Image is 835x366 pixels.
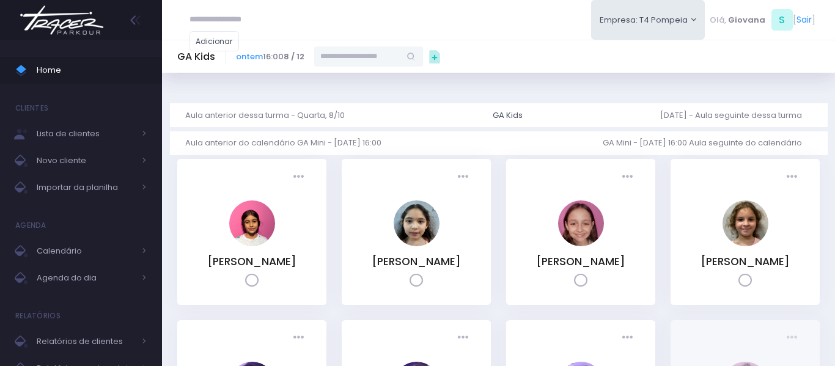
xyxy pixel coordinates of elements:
div: Presença [617,167,638,187]
img: Rafaela Braga [723,200,768,246]
span: Olá, [710,14,726,26]
img: Clara Sigolo [229,200,275,246]
a: GA Mini - [DATE] 16:00 Aula seguinte do calendário [603,131,812,155]
div: Presença [453,167,473,187]
span: Agenda do dia [37,270,134,286]
div: GA Kids [493,109,523,122]
a: Rafaela Braga [723,238,768,249]
div: Presença [453,328,473,348]
h4: Clientes [15,96,48,120]
a: [PERSON_NAME] [536,254,625,269]
strong: 8 / 12 [284,51,304,62]
a: Clara Sigolo [229,238,275,249]
span: Home [37,62,147,78]
div: Presença [782,328,802,348]
a: Luisa Yen Muller [394,238,440,249]
a: Aula anterior dessa turma - Quarta, 8/10 [185,103,355,127]
div: Presença [617,328,638,348]
img: Marina Xidis Cerqueira [558,200,604,246]
a: [PERSON_NAME] [372,254,461,269]
img: Luisa Yen Muller [394,200,440,246]
h5: GA Kids [177,51,215,63]
a: Aula anterior do calendário GA Mini - [DATE] 16:00 [185,131,391,155]
a: [DATE] - Aula seguinte dessa turma [660,103,812,127]
h4: Agenda [15,213,46,238]
div: Presença [782,167,802,187]
span: S [771,9,793,31]
h4: Relatórios [15,304,61,328]
div: Presença [289,328,309,348]
span: Lista de clientes [37,126,134,142]
a: Marina Xidis Cerqueira [558,238,604,249]
a: Adicionar [189,31,240,51]
span: Importar da planilha [37,180,134,196]
a: Sair [796,13,812,26]
a: [PERSON_NAME] [701,254,790,269]
span: Calendário [37,243,134,259]
a: ontem [236,51,263,62]
span: Relatórios de clientes [37,334,134,350]
a: [PERSON_NAME] [207,254,296,269]
span: Giovana [728,14,765,26]
div: Ações Rápidas [423,45,446,68]
div: [ ] [705,6,820,34]
span: Novo cliente [37,153,134,169]
div: Presença [289,167,309,187]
